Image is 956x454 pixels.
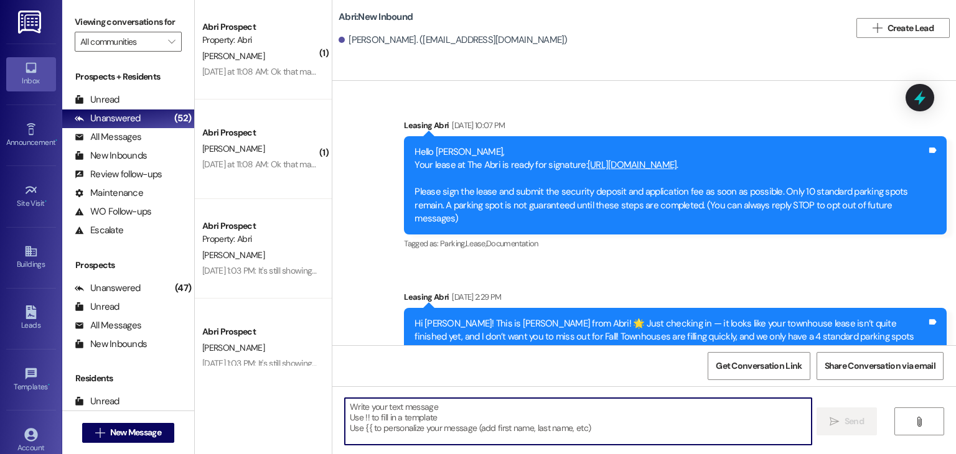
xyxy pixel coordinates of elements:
[75,205,151,218] div: WO Follow-ups
[440,238,466,249] span: Parking ,
[55,136,57,145] span: •
[404,290,947,308] div: Leasing Abri
[856,18,950,38] button: Create Lead
[588,159,677,171] a: [URL][DOMAIN_NAME]
[18,11,44,34] img: ResiDesk Logo
[80,32,162,52] input: All communities
[817,352,944,380] button: Share Conversation via email
[404,119,947,136] div: Leasing Abri
[914,417,924,427] i: 
[486,238,538,249] span: Documentation
[202,233,317,246] div: Property: Abri
[75,187,143,200] div: Maintenance
[202,143,265,154] span: [PERSON_NAME]
[75,112,141,125] div: Unanswered
[62,259,194,272] div: Prospects
[6,57,56,91] a: Inbox
[202,325,317,338] div: Abri Prospect
[339,11,413,24] b: Abri: New Inbound
[75,224,123,237] div: Escalate
[466,238,486,249] span: Lease ,
[168,37,175,47] i: 
[404,234,947,252] div: Tagged as:
[75,149,147,162] div: New Inbounds
[817,407,877,435] button: Send
[62,372,194,385] div: Residents
[873,23,882,33] i: 
[845,415,864,428] span: Send
[339,34,568,47] div: [PERSON_NAME]. ([EMAIL_ADDRESS][DOMAIN_NAME])
[202,126,317,139] div: Abri Prospect
[202,249,265,261] span: [PERSON_NAME]
[888,22,934,35] span: Create Lead
[202,220,317,233] div: Abri Prospect
[172,279,194,298] div: (47)
[75,319,141,332] div: All Messages
[202,358,359,369] div: [DATE] 1:03 PM: It's still showing 380 for rent.
[830,417,839,427] i: 
[449,119,505,132] div: [DATE] 10:07 PM
[45,197,47,206] span: •
[708,352,810,380] button: Get Conversation Link
[48,381,50,389] span: •
[202,21,317,34] div: Abri Prospect
[202,50,265,62] span: [PERSON_NAME]
[6,241,56,274] a: Buildings
[75,12,182,32] label: Viewing conversations for
[6,302,56,335] a: Leads
[82,423,174,443] button: New Message
[75,131,141,144] div: All Messages
[716,359,802,373] span: Get Conversation Link
[202,34,317,47] div: Property: Abri
[202,342,265,353] span: [PERSON_NAME]
[75,300,119,313] div: Unread
[62,70,194,83] div: Prospects + Residents
[95,428,105,438] i: 
[825,359,935,373] span: Share Conversation via email
[415,146,927,226] div: Hello [PERSON_NAME], Your lease at The Abri is ready for signature: . Please sign the lease and s...
[75,168,162,181] div: Review follow-ups
[75,338,147,351] div: New Inbounds
[110,426,161,439] span: New Message
[6,363,56,397] a: Templates •
[449,290,501,303] div: [DATE] 2:29 PM
[75,282,141,295] div: Unanswered
[75,93,119,106] div: Unread
[75,395,119,408] div: Unread
[202,265,359,276] div: [DATE] 1:03 PM: It's still showing 380 for rent.
[171,109,194,128] div: (52)
[6,180,56,213] a: Site Visit •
